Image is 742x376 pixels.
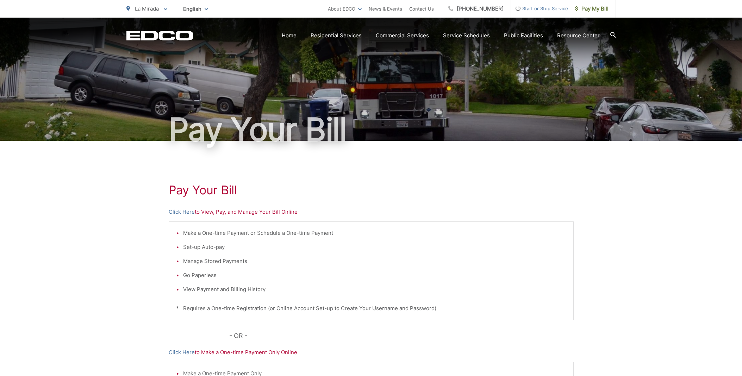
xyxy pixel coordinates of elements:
[176,304,566,313] p: * Requires a One-time Registration (or Online Account Set-up to Create Your Username and Password)
[183,271,566,280] li: Go Paperless
[183,243,566,251] li: Set-up Auto-pay
[328,5,362,13] a: About EDCO
[169,348,574,357] p: to Make a One-time Payment Only Online
[169,208,195,216] a: Click Here
[443,31,490,40] a: Service Schedules
[183,257,566,265] li: Manage Stored Payments
[183,285,566,294] li: View Payment and Billing History
[126,31,193,40] a: EDCD logo. Return to the homepage.
[126,112,616,147] h1: Pay Your Bill
[229,331,574,341] p: - OR -
[575,5,609,13] span: Pay My Bill
[369,5,402,13] a: News & Events
[183,229,566,237] li: Make a One-time Payment or Schedule a One-time Payment
[135,5,159,12] span: La Mirada
[178,3,213,15] span: English
[376,31,429,40] a: Commercial Services
[504,31,543,40] a: Public Facilities
[169,183,574,197] h1: Pay Your Bill
[282,31,297,40] a: Home
[409,5,434,13] a: Contact Us
[169,348,195,357] a: Click Here
[311,31,362,40] a: Residential Services
[557,31,600,40] a: Resource Center
[169,208,574,216] p: to View, Pay, and Manage Your Bill Online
